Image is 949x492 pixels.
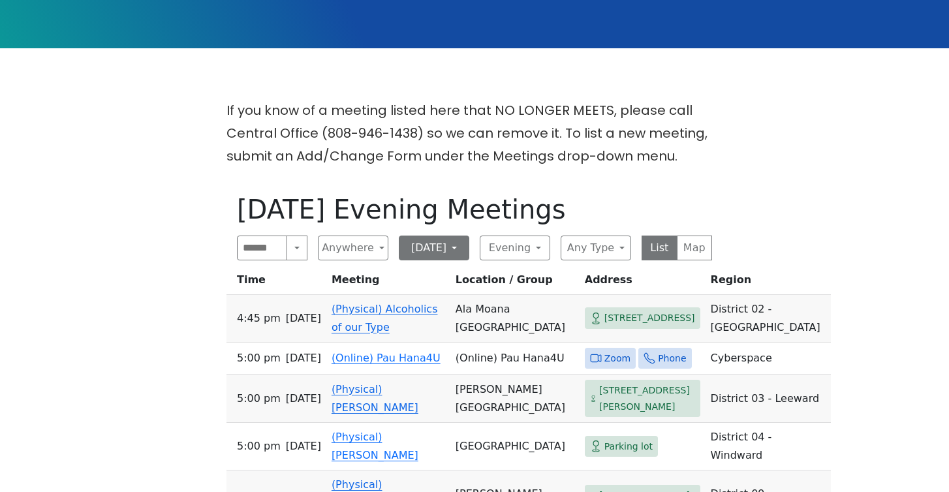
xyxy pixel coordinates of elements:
td: (Online) Pau Hana4U [450,343,580,375]
td: District 03 - Leeward [706,375,831,423]
span: 4:45 PM [237,309,281,328]
button: [DATE] [399,236,469,260]
h1: [DATE] Evening Meetings [237,194,712,225]
th: Location / Group [450,271,580,295]
span: [DATE] [286,309,321,328]
span: [STREET_ADDRESS] [604,310,695,326]
td: Ala Moana [GEOGRAPHIC_DATA] [450,295,580,343]
p: If you know of a meeting listed here that NO LONGER MEETS, please call Central Office (808-946-14... [226,99,723,168]
span: Zoom [604,350,630,367]
td: Cyberspace [706,343,831,375]
span: 5:00 PM [237,390,281,408]
button: Anywhere [318,236,388,260]
span: Parking lot [604,438,653,455]
input: Search [237,236,287,260]
span: Phone [658,350,686,367]
th: Time [226,271,326,295]
span: [DATE] [286,437,321,455]
span: [DATE] [286,349,321,367]
span: [DATE] [286,390,321,408]
th: Address [580,271,706,295]
button: Any Type [561,236,631,260]
a: (Physical) Alcoholics of our Type [332,303,438,333]
span: [STREET_ADDRESS][PERSON_NAME] [599,382,695,414]
button: List [642,236,677,260]
a: (Physical) [PERSON_NAME] [332,383,418,414]
td: District 04 - Windward [706,423,831,470]
button: Map [677,236,713,260]
a: (Online) Pau Hana4U [332,352,441,364]
td: [PERSON_NAME][GEOGRAPHIC_DATA] [450,375,580,423]
th: Meeting [326,271,450,295]
span: 5:00 PM [237,437,281,455]
td: [GEOGRAPHIC_DATA] [450,423,580,470]
th: Region [706,271,831,295]
button: Evening [480,236,550,260]
a: (Physical) [PERSON_NAME] [332,431,418,461]
span: 5:00 PM [237,349,281,367]
button: Search [287,236,307,260]
td: District 02 - [GEOGRAPHIC_DATA] [706,295,831,343]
